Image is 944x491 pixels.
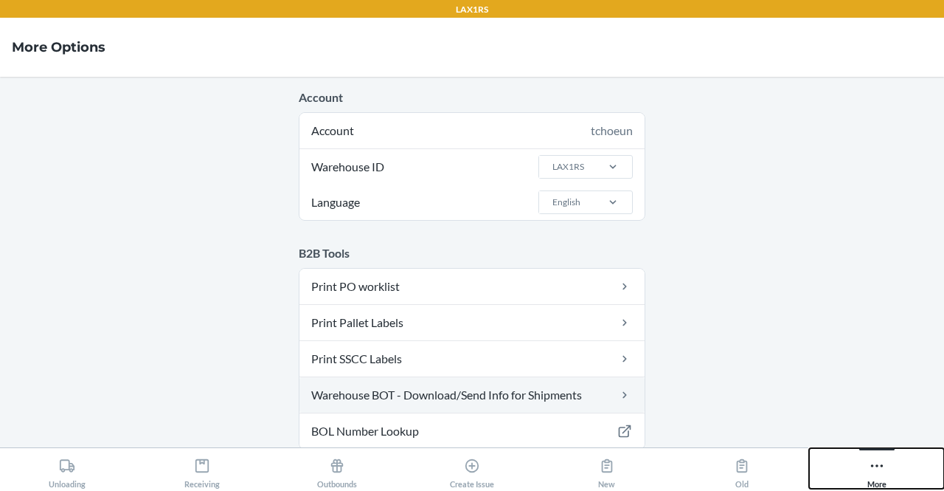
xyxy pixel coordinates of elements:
[405,448,540,489] button: Create Issue
[674,448,809,489] button: Old
[552,196,580,209] div: English
[551,160,552,174] input: Warehouse IDLAX1RS
[734,452,750,489] div: Old
[591,122,633,140] div: tchoeun
[598,452,615,489] div: New
[299,341,645,377] a: Print SSCC Labels
[299,113,645,148] div: Account
[299,377,645,413] a: Warehouse BOT - Download/Send Info for Shipments
[867,452,886,489] div: More
[299,89,645,106] p: Account
[299,269,645,304] a: Print PO worklist
[184,452,220,489] div: Receiving
[309,149,386,185] span: Warehouse ID
[270,448,405,489] button: Outbounds
[12,38,105,57] h4: More Options
[309,185,362,220] span: Language
[809,448,944,489] button: More
[456,3,488,16] p: LAX1RS
[552,160,584,174] div: LAX1RS
[539,448,674,489] button: New
[450,452,494,489] div: Create Issue
[299,305,645,340] a: Print Pallet Labels
[551,196,552,209] input: LanguageEnglish
[317,452,357,489] div: Outbounds
[299,413,645,449] a: BOL Number Lookup
[299,244,645,262] p: B2B Tools
[49,452,86,489] div: Unloading
[135,448,270,489] button: Receiving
